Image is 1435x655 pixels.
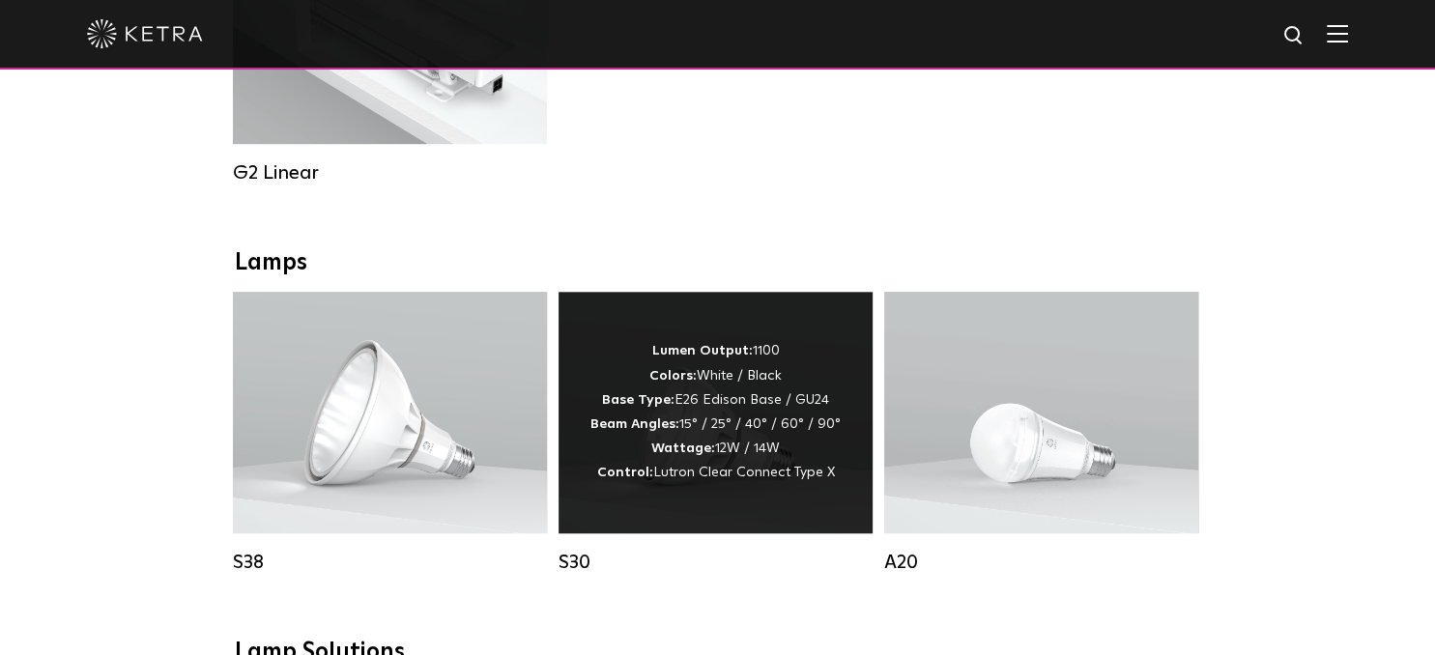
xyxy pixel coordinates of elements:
span: Lutron Clear Connect Type X [653,466,835,479]
img: ketra-logo-2019-white [87,19,203,48]
strong: Beam Angles: [590,417,679,431]
div: G2 Linear [233,161,547,185]
strong: Control: [597,466,653,479]
div: A20 [884,551,1198,574]
div: S30 [559,551,873,574]
div: Lamps [235,249,1201,277]
a: S30 Lumen Output:1100Colors:White / BlackBase Type:E26 Edison Base / GU24Beam Angles:15° / 25° / ... [559,292,873,574]
strong: Colors: [649,369,697,383]
strong: Wattage: [651,441,715,455]
div: 1100 White / Black E26 Edison Base / GU24 15° / 25° / 40° / 60° / 90° 12W / 14W [590,339,841,485]
strong: Lumen Output: [652,344,753,357]
img: search icon [1282,24,1306,48]
img: Hamburger%20Nav.svg [1327,24,1348,43]
strong: Base Type: [602,393,674,407]
div: S38 [233,551,547,574]
a: A20 Lumen Output:600 / 800Colors:White / BlackBase Type:E26 Edison Base / GU24Beam Angles:Omni-Di... [884,292,1198,574]
a: S38 Lumen Output:1100Colors:White / BlackBase Type:E26 Edison Base / GU24Beam Angles:10° / 25° / ... [233,292,547,574]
